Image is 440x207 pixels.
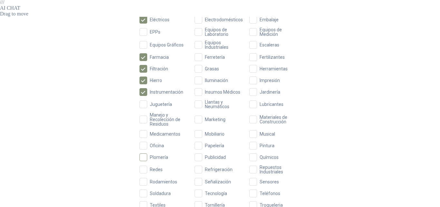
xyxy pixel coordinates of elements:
span: Hierro [147,78,165,83]
span: EPPs [147,30,163,34]
span: Impresión [257,78,282,83]
span: Marketing [202,117,228,122]
span: Instrumentación [147,90,186,94]
span: Equipos Gráficos [147,43,186,47]
span: Mobiliario [202,132,227,136]
span: Sensores [257,180,282,184]
span: Materiales de Construcción [257,115,301,124]
span: Grasas [202,67,222,71]
span: Publicidad [202,155,228,160]
span: Tecnología [202,191,230,196]
span: Electrodomésticos [202,17,245,22]
span: Manejo y Recolección de Residuos [147,113,191,126]
span: Escaleras [257,43,282,47]
span: Químicos [257,155,281,160]
span: Musical [257,132,278,136]
span: Ferretería [202,55,227,59]
span: Papelería [202,143,227,148]
span: Señalización [202,180,234,184]
span: Fertilizantes [257,55,287,59]
span: Refrigeración [202,167,235,172]
span: Redes [147,167,165,172]
span: Teléfonos [257,191,283,196]
span: Plomería [147,155,171,160]
span: Embalaje [257,17,281,22]
span: Rodamientos [147,180,180,184]
span: Herramientas [257,67,290,71]
span: Llantas y Neumáticos [202,100,246,109]
span: Oficina [147,143,167,148]
span: Pintura [257,143,277,148]
span: Farmacia [147,55,171,59]
span: Repuestos Industriales [257,165,301,174]
span: Jardinería [257,90,283,94]
span: Lubricantes [257,102,286,107]
span: Medicamentos [147,132,183,136]
span: Insumos Médicos [202,90,243,94]
span: Equipos de Laboratorio [202,27,246,36]
span: Equipos de Medición [257,27,301,36]
span: Iluminación [202,78,231,83]
span: Soldadura [147,191,173,196]
span: Equipos Industriales [202,40,246,49]
span: Filtración [147,67,171,71]
span: Juguetería [147,102,175,107]
span: Eléctricos [147,17,172,22]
